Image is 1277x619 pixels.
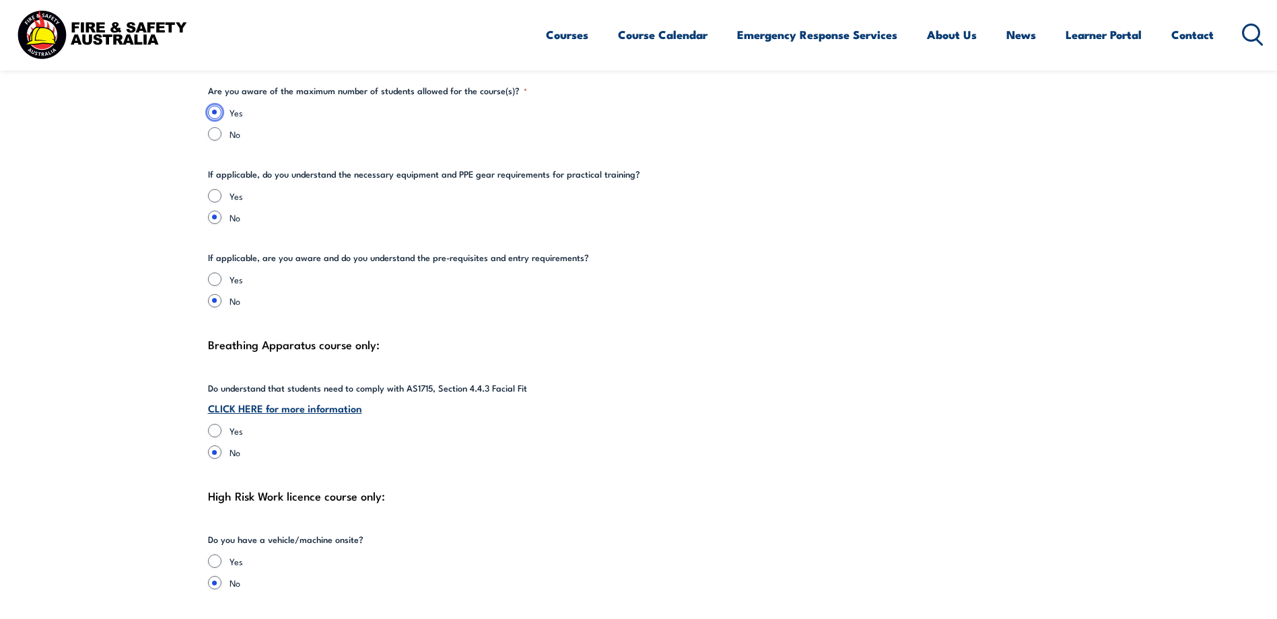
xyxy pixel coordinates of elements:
[927,17,977,52] a: About Us
[230,294,1070,307] label: No
[230,424,1070,437] label: Yes
[230,445,1070,459] label: No
[230,576,488,589] label: No
[1066,17,1142,52] a: Learner Portal
[208,381,527,395] legend: Do understand that students need to comply with AS1715, Section 4.4.3 Facial Fit
[618,17,707,52] a: Course Calendar
[230,106,1070,119] label: Yes
[230,554,488,568] label: Yes
[737,17,897,52] a: Emergency Response Services
[208,251,589,264] legend: If applicable, are you aware and do you understand the pre-requisites and entry requirements?
[230,211,1070,224] label: No
[230,189,1070,203] label: Yes
[1171,17,1214,52] a: Contact
[230,272,1070,286] label: Yes
[208,400,362,415] a: CLICK HERE for more information
[208,486,1070,506] div: High Risk Work licence course only:
[546,17,588,52] a: Courses
[208,84,527,98] legend: Are you aware of the maximum number of students allowed for the course(s)?
[230,127,1070,141] label: No
[208,533,364,546] legend: Do you have a vehicle/machine onsite?
[208,168,640,181] legend: If applicable, do you understand the necessary equipment and PPE gear requirements for practical ...
[208,334,1070,355] div: Breathing Apparatus course only:
[1006,17,1036,52] a: News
